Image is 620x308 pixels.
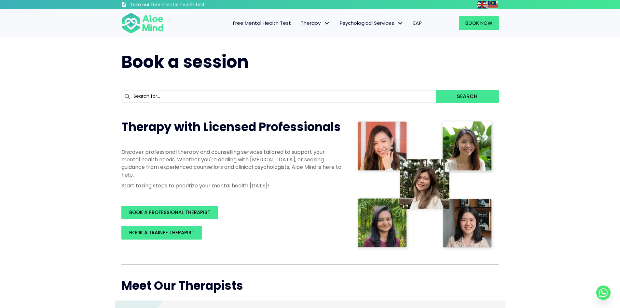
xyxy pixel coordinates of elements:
span: Therapy with Licensed Professionals [121,119,341,135]
a: EAP [408,16,427,30]
a: Psychological ServicesPsychological Services: submenu [335,16,408,30]
span: Psychological Services: submenu [396,19,405,28]
img: Therapist collage [356,119,495,251]
a: Whatsapp [596,286,611,300]
span: BOOK A TRAINEE THERAPIST [129,229,194,236]
button: Search [436,90,499,103]
a: Book Now [459,16,499,30]
span: Book a session [121,50,249,74]
span: Psychological Services [340,20,404,26]
a: BOOK A TRAINEE THERAPIST [121,226,202,240]
a: TherapyTherapy: submenu [296,16,335,30]
span: BOOK A PROFESSIONAL THERAPIST [129,209,210,216]
a: English [477,1,488,8]
img: ms [488,1,498,8]
a: Take our free mental health test [121,2,240,9]
p: Start taking steps to prioritize your mental health [DATE]! [121,182,343,189]
span: Meet Our Therapists [121,277,243,294]
a: Malay [488,1,499,8]
input: Search for... [121,90,436,103]
span: EAP [413,20,422,26]
span: Therapy: submenu [322,19,332,28]
h3: Take our free mental health test [130,2,240,8]
span: Therapy [301,20,330,26]
a: Free Mental Health Test [228,16,296,30]
p: Discover professional therapy and counselling services tailored to support your mental health nee... [121,148,343,179]
span: Book Now [465,20,492,26]
a: BOOK A PROFESSIONAL THERAPIST [121,206,218,219]
nav: Menu [172,16,427,30]
span: Free Mental Health Test [233,20,291,26]
img: en [477,1,487,8]
img: Aloe mind Logo [121,12,164,34]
